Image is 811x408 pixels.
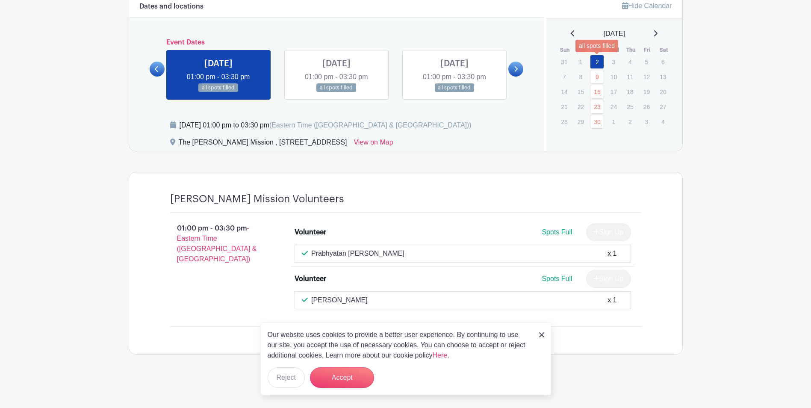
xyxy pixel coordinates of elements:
span: Spots Full [542,275,572,282]
p: 21 [557,100,571,113]
h4: [PERSON_NAME] Mission Volunteers [170,193,344,205]
p: 4 [623,55,637,68]
p: 1 [607,115,621,128]
a: 16 [590,85,604,99]
p: 28 [557,115,571,128]
img: close_button-5f87c8562297e5c2d7936805f587ecaba9071eb48480494691a3f1689db116b3.svg [539,332,544,337]
p: 14 [557,85,571,98]
a: Hide Calendar [622,2,672,9]
a: 30 [590,115,604,129]
p: 2 [623,115,637,128]
span: - Eastern Time ([GEOGRAPHIC_DATA] & [GEOGRAPHIC_DATA]) [177,225,257,263]
th: Sun [557,46,573,54]
a: 23 [590,100,604,114]
p: [PERSON_NAME] [311,295,368,305]
p: 11 [623,70,637,83]
span: Spots Full [542,228,572,236]
p: Prabhyatan [PERSON_NAME] [311,248,404,259]
p: 22 [574,100,588,113]
p: 1 [574,55,588,68]
div: The [PERSON_NAME] Mission , [STREET_ADDRESS] [179,137,347,151]
div: x 1 [608,295,616,305]
th: Thu [622,46,639,54]
p: 01:00 pm - 03:30 pm [156,220,281,268]
p: 6 [656,55,670,68]
p: 12 [640,70,654,83]
th: Sat [655,46,672,54]
a: 9 [590,70,604,84]
div: all spots filled [575,40,618,52]
p: 17 [607,85,621,98]
span: [DATE] [604,29,625,39]
p: 24 [607,100,621,113]
p: 27 [656,100,670,113]
p: 3 [607,55,621,68]
a: View on Map [354,137,393,151]
p: 20 [656,85,670,98]
h6: Dates and locations [139,3,203,11]
span: (Eastern Time ([GEOGRAPHIC_DATA] & [GEOGRAPHIC_DATA])) [269,121,472,129]
p: 13 [656,70,670,83]
p: 4 [656,115,670,128]
a: 2 [590,55,604,69]
div: x 1 [608,248,616,259]
p: 29 [574,115,588,128]
p: 18 [623,85,637,98]
p: 19 [640,85,654,98]
button: Accept [310,367,374,388]
p: 25 [623,100,637,113]
th: Fri [639,46,656,54]
p: 7 [557,70,571,83]
p: 10 [607,70,621,83]
p: 8 [574,70,588,83]
button: Reject [268,367,305,388]
div: [DATE] 01:00 pm to 03:30 pm [180,120,472,130]
p: 3 [640,115,654,128]
div: Volunteer [295,227,326,237]
th: Mon [573,46,590,54]
p: Our website uses cookies to provide a better user experience. By continuing to use our site, you ... [268,330,530,361]
a: Here [433,352,448,359]
div: Volunteer [295,274,326,284]
p: 15 [574,85,588,98]
p: 31 [557,55,571,68]
p: 5 [640,55,654,68]
p: 26 [640,100,654,113]
h6: Event Dates [165,38,509,47]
